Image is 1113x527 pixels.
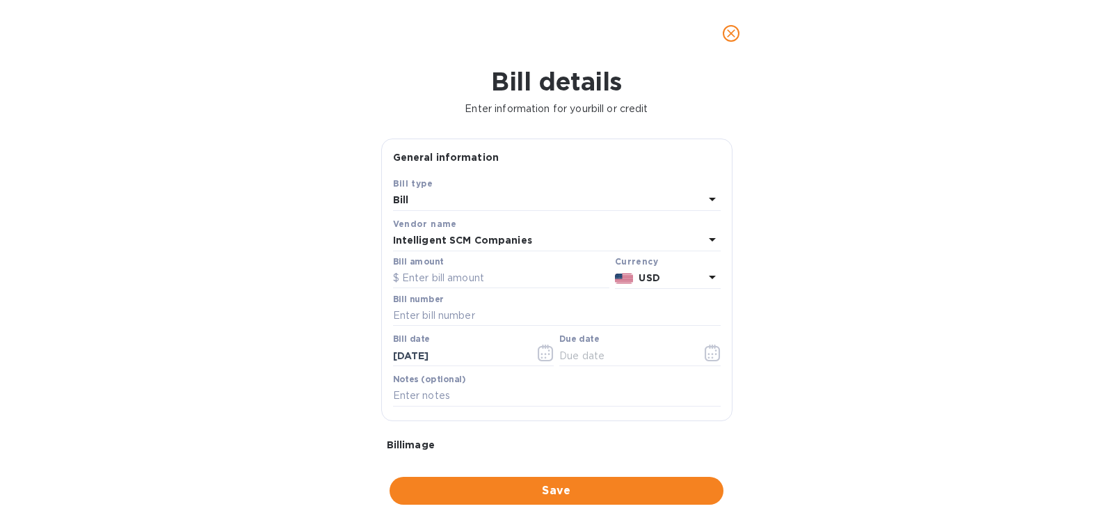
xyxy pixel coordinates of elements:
input: Select date [393,345,525,366]
b: USD [639,272,659,283]
button: close [714,17,748,50]
h1: Bill details [11,67,1102,96]
b: Bill [393,194,409,205]
label: Bill date [393,336,430,344]
p: Bill image [387,438,727,452]
input: Enter bill number [393,306,721,327]
span: Save [401,482,712,499]
label: Bill amount [393,258,443,266]
b: Intelligent SCM Companies [393,235,532,246]
label: Bill number [393,295,443,304]
b: General information [393,152,499,163]
img: USD [615,274,634,283]
b: Vendor name [393,219,457,229]
p: Enter information for your bill or credit [11,102,1102,116]
input: $ Enter bill amount [393,268,609,289]
input: Due date [559,345,691,366]
button: Save [390,477,723,505]
input: Enter notes [393,386,721,407]
b: Currency [615,256,658,267]
label: Due date [559,336,599,344]
label: Notes (optional) [393,375,466,384]
b: Bill type [393,178,433,189]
